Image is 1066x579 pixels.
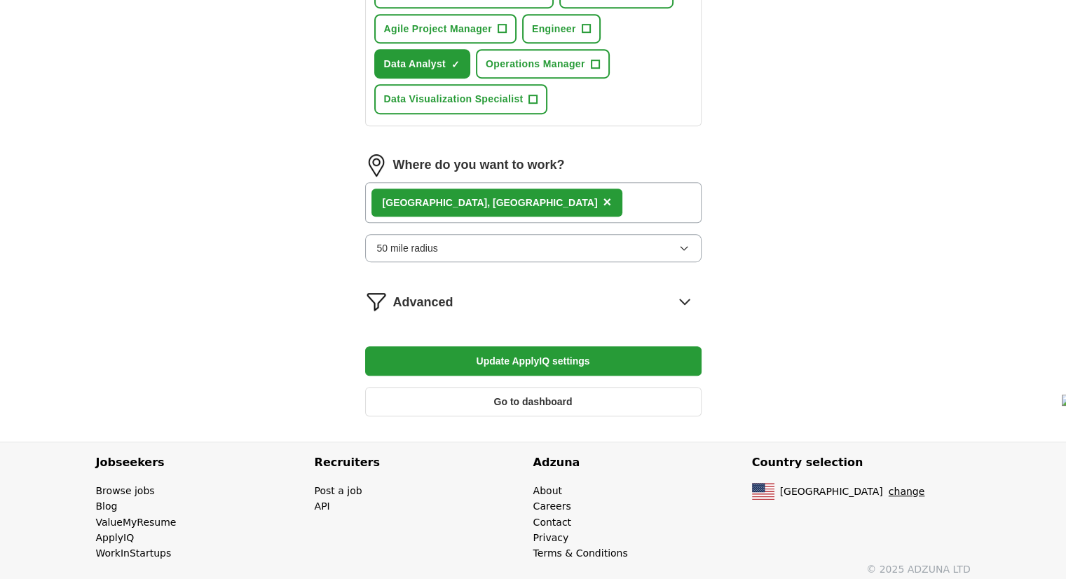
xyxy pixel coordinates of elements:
[393,155,565,175] label: Where do you want to work?
[889,484,925,499] button: change
[365,154,388,177] img: location.png
[365,387,702,416] button: Go to dashboard
[315,500,330,512] a: API
[384,21,492,36] span: Agile Project Manager
[780,484,883,499] span: [GEOGRAPHIC_DATA]
[377,240,438,256] span: 50 mile radius
[486,56,585,71] span: Operations Manager
[533,500,571,512] a: Careers
[384,56,446,71] span: Data Analyst
[533,517,571,528] a: Contact
[315,485,362,496] a: Post a job
[374,14,517,43] button: Agile Project Manager
[96,547,172,559] a: WorkInStartups
[96,500,118,512] a: Blog
[522,14,601,43] button: Engineer
[374,49,471,79] button: Data Analyst✓
[476,49,610,79] button: Operations Manager
[96,532,135,543] a: ApplyIQ
[752,442,971,483] h4: Country selection
[365,234,702,262] button: 50 mile radius
[365,346,702,376] button: Update ApplyIQ settings
[603,194,611,210] span: ×
[393,292,453,313] span: Advanced
[603,191,611,214] button: ×
[532,21,576,36] span: Engineer
[533,532,569,543] a: Privacy
[533,485,562,496] a: About
[383,195,598,210] div: [GEOGRAPHIC_DATA], [GEOGRAPHIC_DATA]
[96,485,155,496] a: Browse jobs
[752,483,774,500] img: US flag
[384,91,524,107] span: Data Visualization Specialist
[533,547,628,559] a: Terms & Conditions
[374,84,548,114] button: Data Visualization Specialist
[451,59,460,70] span: ✓
[365,290,388,313] img: filter
[96,517,177,528] a: ValueMyResume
